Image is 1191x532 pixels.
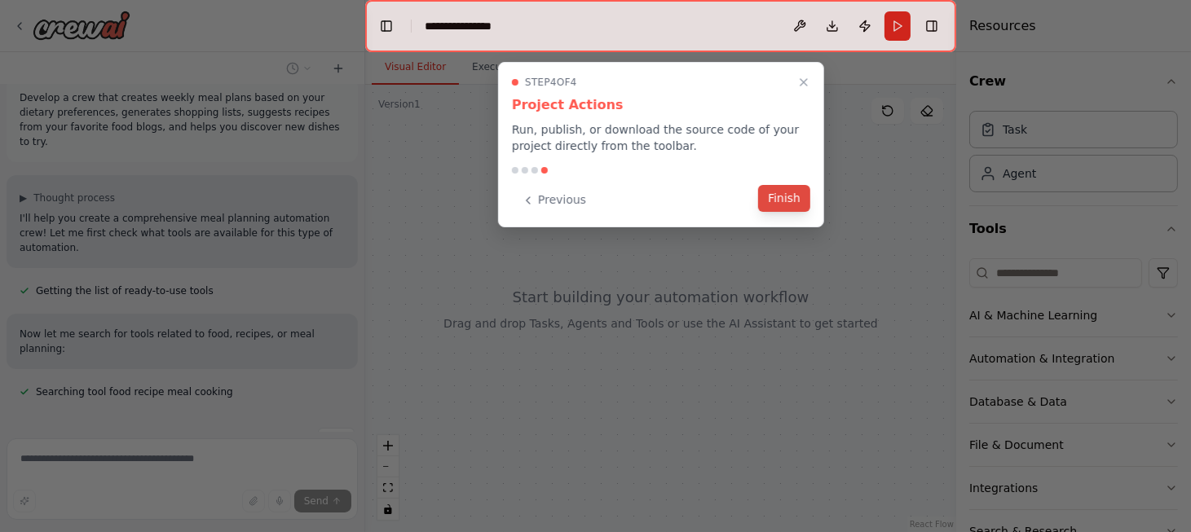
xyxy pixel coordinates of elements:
h3: Project Actions [512,95,810,115]
button: Close walkthrough [794,73,814,92]
button: Hide left sidebar [375,15,398,37]
button: Previous [512,187,596,213]
span: Step 4 of 4 [525,76,577,89]
button: Finish [758,185,810,212]
p: Run, publish, or download the source code of your project directly from the toolbar. [512,121,810,154]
